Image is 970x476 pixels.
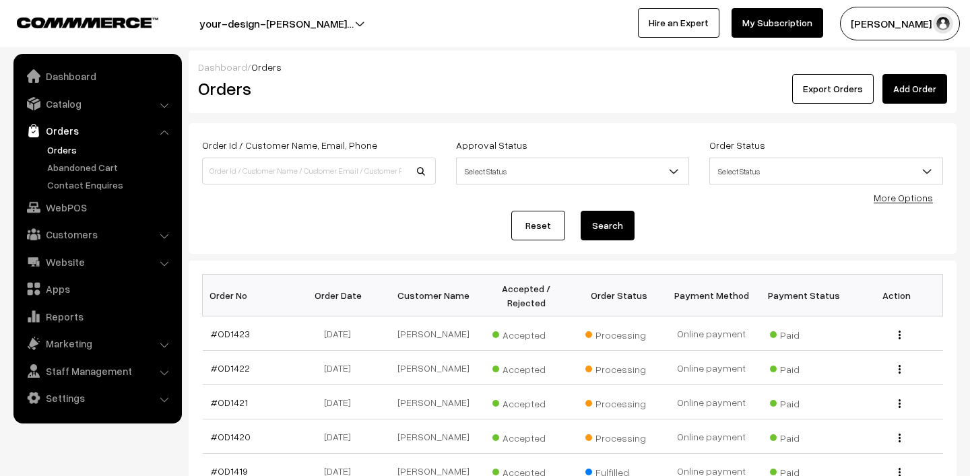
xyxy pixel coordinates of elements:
a: Reset [511,211,565,240]
a: Reports [17,304,177,329]
th: Order No [203,275,295,316]
td: [DATE] [295,385,387,419]
span: Accepted [492,393,560,411]
span: Accepted [492,359,560,376]
a: #OD1423 [211,328,250,339]
a: More Options [874,192,933,203]
td: Online payment [665,385,757,419]
span: Orders [251,61,282,73]
span: Accepted [492,325,560,342]
td: [DATE] [295,351,387,385]
a: Add Order [882,74,947,104]
td: [DATE] [295,419,387,454]
h2: Orders [198,78,434,99]
div: / [198,60,947,74]
a: Dashboard [198,61,247,73]
a: #OD1422 [211,362,250,374]
span: Processing [585,359,653,376]
td: [PERSON_NAME] [387,351,480,385]
th: Order Status [573,275,665,316]
td: [DATE] [295,316,387,351]
th: Accepted / Rejected [480,275,573,316]
td: [PERSON_NAME] [387,419,480,454]
a: Marketing [17,331,177,355]
span: Processing [585,428,653,445]
span: Paid [770,393,837,411]
th: Action [850,275,942,316]
span: Paid [770,325,837,342]
td: Online payment [665,351,757,385]
label: Approval Status [456,138,527,152]
img: Menu [899,365,901,374]
a: Apps [17,277,177,301]
a: Settings [17,386,177,410]
a: WebPOS [17,195,177,219]
th: Customer Name [387,275,480,316]
span: Processing [585,393,653,411]
th: Payment Status [758,275,850,316]
th: Order Date [295,275,387,316]
button: your-design-[PERSON_NAME]… [152,7,401,40]
span: Paid [770,359,837,376]
button: Search [581,211,635,240]
th: Payment Method [665,275,757,316]
td: [PERSON_NAME] [387,316,480,351]
input: Order Id / Customer Name / Customer Email / Customer Phone [202,158,436,184]
label: Order Status [709,138,765,152]
button: Export Orders [792,74,874,104]
a: Hire an Expert [638,8,719,38]
span: Processing [585,325,653,342]
img: Menu [899,399,901,408]
a: Customers [17,222,177,246]
a: My Subscription [732,8,823,38]
span: Paid [770,428,837,445]
a: Orders [44,143,177,157]
a: Dashboard [17,64,177,88]
img: user [933,13,953,34]
label: Order Id / Customer Name, Email, Phone [202,138,377,152]
span: Select Status [456,158,690,184]
td: Online payment [665,419,757,454]
a: Abandoned Cart [44,160,177,174]
img: Menu [899,434,901,442]
a: Staff Management [17,359,177,383]
a: Orders [17,118,177,143]
a: COMMMERCE [17,13,135,30]
img: Menu [899,331,901,339]
a: Catalog [17,92,177,116]
img: COMMMERCE [17,18,158,28]
td: Online payment [665,316,757,351]
span: Select Status [710,160,942,183]
span: Select Status [709,158,943,184]
a: #OD1421 [211,397,248,408]
a: Contact Enquires [44,178,177,192]
td: [PERSON_NAME] [387,385,480,419]
a: Website [17,250,177,274]
span: Accepted [492,428,560,445]
span: Select Status [457,160,689,183]
a: #OD1420 [211,431,251,442]
button: [PERSON_NAME] N.P [840,7,960,40]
